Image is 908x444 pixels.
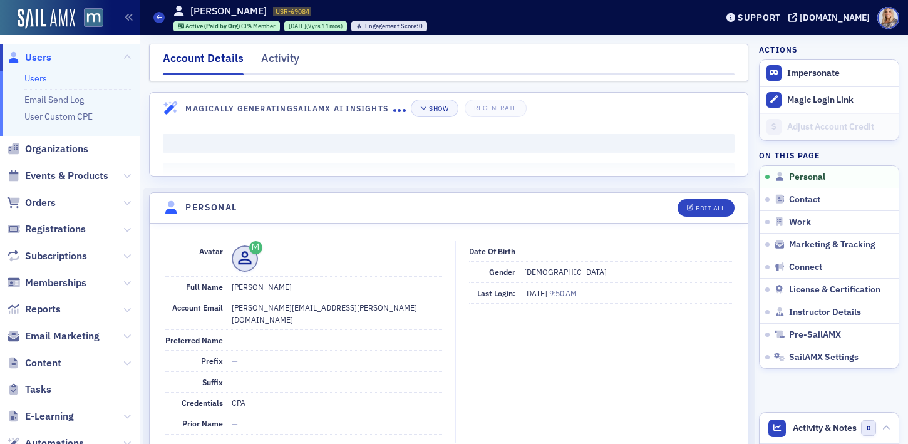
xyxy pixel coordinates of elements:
[365,23,423,30] div: 0
[185,22,241,30] span: Active (Paid by Org)
[75,8,103,29] a: View Homepage
[25,356,61,370] span: Content
[787,121,892,133] div: Adjust Account Credit
[24,111,93,122] a: User Custom CPE
[789,239,875,250] span: Marketing & Tracking
[24,73,47,84] a: Users
[201,356,223,366] span: Prefix
[465,100,527,117] button: Regenerate
[284,21,347,31] div: 2017-09-08 00:00:00
[199,246,223,256] span: Avatar
[7,302,61,316] a: Reports
[232,297,442,329] dd: [PERSON_NAME][EMAIL_ADDRESS][PERSON_NAME][DOMAIN_NAME]
[232,277,442,297] dd: [PERSON_NAME]
[173,21,281,31] div: Active (Paid by Org): Active (Paid by Org): CPA Member
[7,410,74,423] a: E-Learning
[789,329,841,341] span: Pre-SailAMX
[25,410,74,423] span: E-Learning
[232,393,442,413] dd: CPA
[524,288,549,298] span: [DATE]
[800,12,870,23] div: [DOMAIN_NAME]
[789,262,822,273] span: Connect
[232,335,238,345] span: —
[760,113,899,140] a: Adjust Account Credit
[789,352,859,363] span: SailAMX Settings
[7,142,88,156] a: Organizations
[789,284,880,296] span: License & Certification
[182,398,223,408] span: Credentials
[25,169,108,183] span: Events & Products
[202,377,223,387] span: Suffix
[760,86,899,113] button: Magic Login Link
[351,21,427,31] div: Engagement Score: 0
[25,249,87,263] span: Subscriptions
[789,307,861,318] span: Instructor Details
[477,288,515,298] span: Last Login:
[7,249,87,263] a: Subscriptions
[25,276,86,290] span: Memberships
[232,418,238,428] span: —
[524,262,732,282] dd: [DEMOGRAPHIC_DATA]
[877,7,899,29] span: Profile
[289,22,306,30] span: [DATE]
[25,222,86,236] span: Registrations
[276,7,309,16] span: USR-69084
[7,222,86,236] a: Registrations
[789,217,811,228] span: Work
[7,196,56,210] a: Orders
[524,246,530,256] span: —
[190,4,267,18] h1: [PERSON_NAME]
[787,68,840,79] button: Impersonate
[7,276,86,290] a: Memberships
[7,51,51,65] a: Users
[7,356,61,370] a: Content
[178,22,276,30] a: Active (Paid by Org) CPA Member
[793,421,857,435] span: Activity & Notes
[25,329,100,343] span: Email Marketing
[738,12,781,23] div: Support
[759,44,798,55] h4: Actions
[25,302,61,316] span: Reports
[261,50,299,73] div: Activity
[489,267,515,277] span: Gender
[84,8,103,28] img: SailAMX
[186,201,237,214] h4: Personal
[232,377,238,387] span: —
[429,105,448,112] div: Show
[25,383,51,396] span: Tasks
[789,194,820,205] span: Contact
[7,383,51,396] a: Tasks
[172,302,223,312] span: Account Email
[411,100,458,117] button: Show
[549,288,577,298] span: 9:50 AM
[18,9,75,29] img: SailAMX
[678,199,734,217] button: Edit All
[182,418,223,428] span: Prior Name
[165,335,223,345] span: Preferred Name
[186,103,393,114] h4: Magically Generating SailAMX AI Insights
[788,13,874,22] button: [DOMAIN_NAME]
[25,196,56,210] span: Orders
[241,22,276,30] span: CPA Member
[696,205,725,212] div: Edit All
[7,169,108,183] a: Events & Products
[25,51,51,65] span: Users
[24,94,84,105] a: Email Send Log
[7,329,100,343] a: Email Marketing
[25,142,88,156] span: Organizations
[759,150,899,161] h4: On this page
[789,172,825,183] span: Personal
[787,95,892,106] div: Magic Login Link
[861,420,877,436] span: 0
[186,282,223,292] span: Full Name
[289,22,343,30] div: (7yrs 11mos)
[232,356,238,366] span: —
[365,22,420,30] span: Engagement Score :
[469,246,515,256] span: Date of Birth
[163,50,244,75] div: Account Details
